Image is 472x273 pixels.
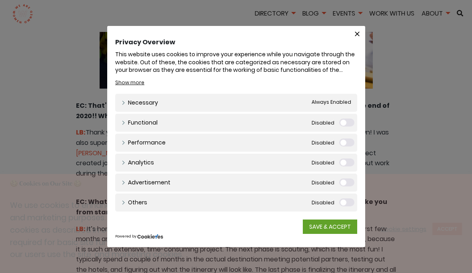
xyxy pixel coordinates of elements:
[115,51,357,74] div: This website uses cookies to improve your experience while you navigate through the website. Out ...
[115,234,357,239] div: Powered by
[115,38,357,47] h4: Privacy Overview
[121,158,154,167] a: Analytics
[121,198,147,207] a: Others
[115,79,144,86] a: Show more
[121,138,166,147] a: Performance
[303,220,357,234] a: SAVE & ACCEPT
[137,234,163,239] img: CookieYes Logo
[312,99,351,107] span: Always Enabled
[121,119,158,127] a: Functional
[121,99,158,107] a: Necessary
[121,178,170,187] a: Advertisement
